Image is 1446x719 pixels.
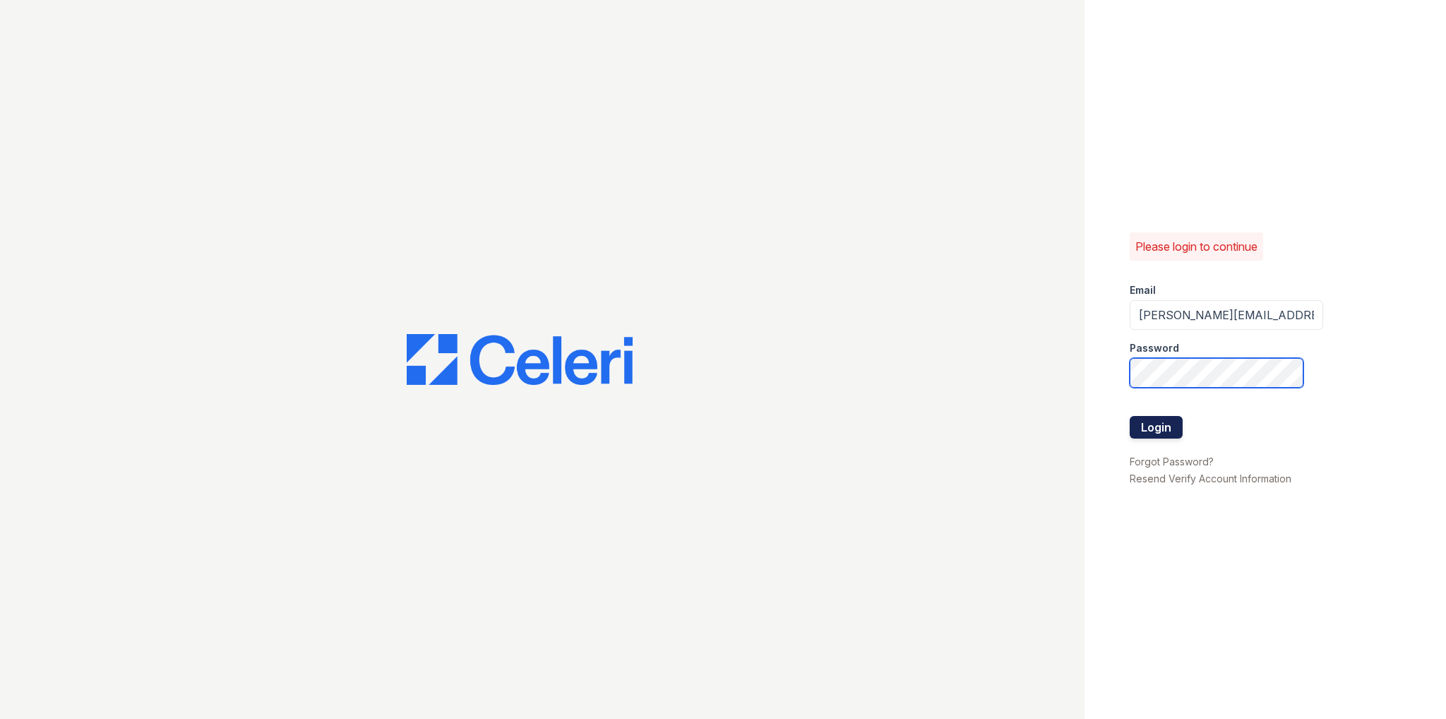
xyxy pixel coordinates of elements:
[1130,456,1214,468] a: Forgot Password?
[1130,416,1183,439] button: Login
[1130,283,1156,297] label: Email
[1135,238,1257,255] p: Please login to continue
[1130,473,1291,485] a: Resend Verify Account Information
[407,334,633,385] img: CE_Logo_Blue-a8612792a0a2168367f1c8372b55b34899dd931a85d93a1a3d3e32e68fde9ad4.png
[1130,341,1179,355] label: Password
